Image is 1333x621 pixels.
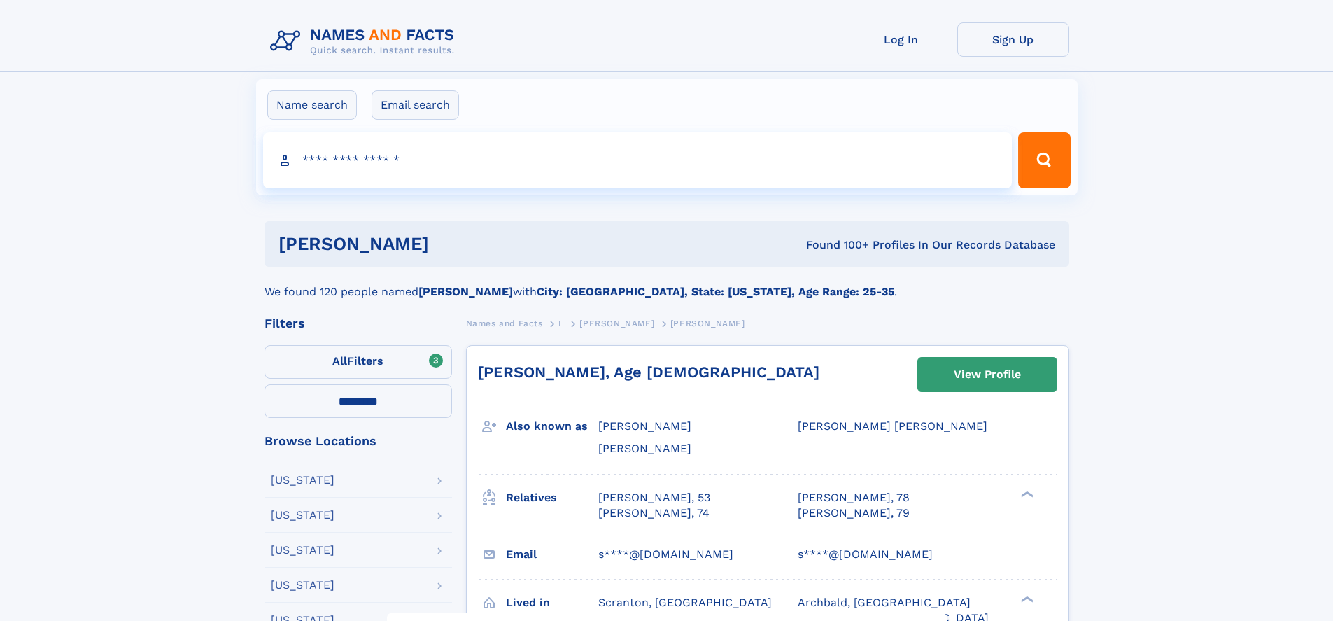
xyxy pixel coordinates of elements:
span: Archbald, [GEOGRAPHIC_DATA] [798,596,971,609]
a: L [558,314,564,332]
h3: Lived in [506,591,598,615]
h1: [PERSON_NAME] [278,235,618,253]
div: [US_STATE] [271,475,334,486]
label: Email search [372,90,459,120]
div: Found 100+ Profiles In Our Records Database [617,237,1055,253]
div: View Profile [954,358,1021,391]
label: Name search [267,90,357,120]
img: Logo Names and Facts [265,22,466,60]
a: [PERSON_NAME], 53 [598,490,710,505]
a: [PERSON_NAME], Age [DEMOGRAPHIC_DATA] [478,363,819,381]
b: [PERSON_NAME] [418,285,513,298]
a: View Profile [918,358,1057,391]
span: [PERSON_NAME] [598,442,691,455]
div: Browse Locations [265,435,452,447]
a: Sign Up [957,22,1069,57]
a: Log In [845,22,957,57]
span: [PERSON_NAME] [PERSON_NAME] [798,419,987,433]
span: [PERSON_NAME] [579,319,654,328]
input: search input [263,132,1013,188]
button: Search Button [1018,132,1070,188]
div: [US_STATE] [271,580,334,591]
div: We found 120 people named with . [265,267,1069,300]
a: [PERSON_NAME], 79 [798,505,910,521]
h3: Also known as [506,414,598,438]
h3: Email [506,543,598,566]
a: Names and Facts [466,314,543,332]
div: Filters [265,317,452,330]
span: [PERSON_NAME] [598,419,691,433]
h3: Relatives [506,486,598,510]
div: ❯ [1017,489,1034,498]
span: Scranton, [GEOGRAPHIC_DATA] [598,596,772,609]
a: [PERSON_NAME], 78 [798,490,910,505]
a: [PERSON_NAME] [579,314,654,332]
span: [PERSON_NAME] [670,319,745,328]
div: ❯ [1017,594,1034,603]
div: [US_STATE] [271,545,334,556]
span: All [332,354,347,368]
label: Filters [265,345,452,379]
div: [US_STATE] [271,510,334,521]
a: [PERSON_NAME], 74 [598,505,710,521]
span: L [558,319,564,328]
b: City: [GEOGRAPHIC_DATA], State: [US_STATE], Age Range: 25-35 [537,285,894,298]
